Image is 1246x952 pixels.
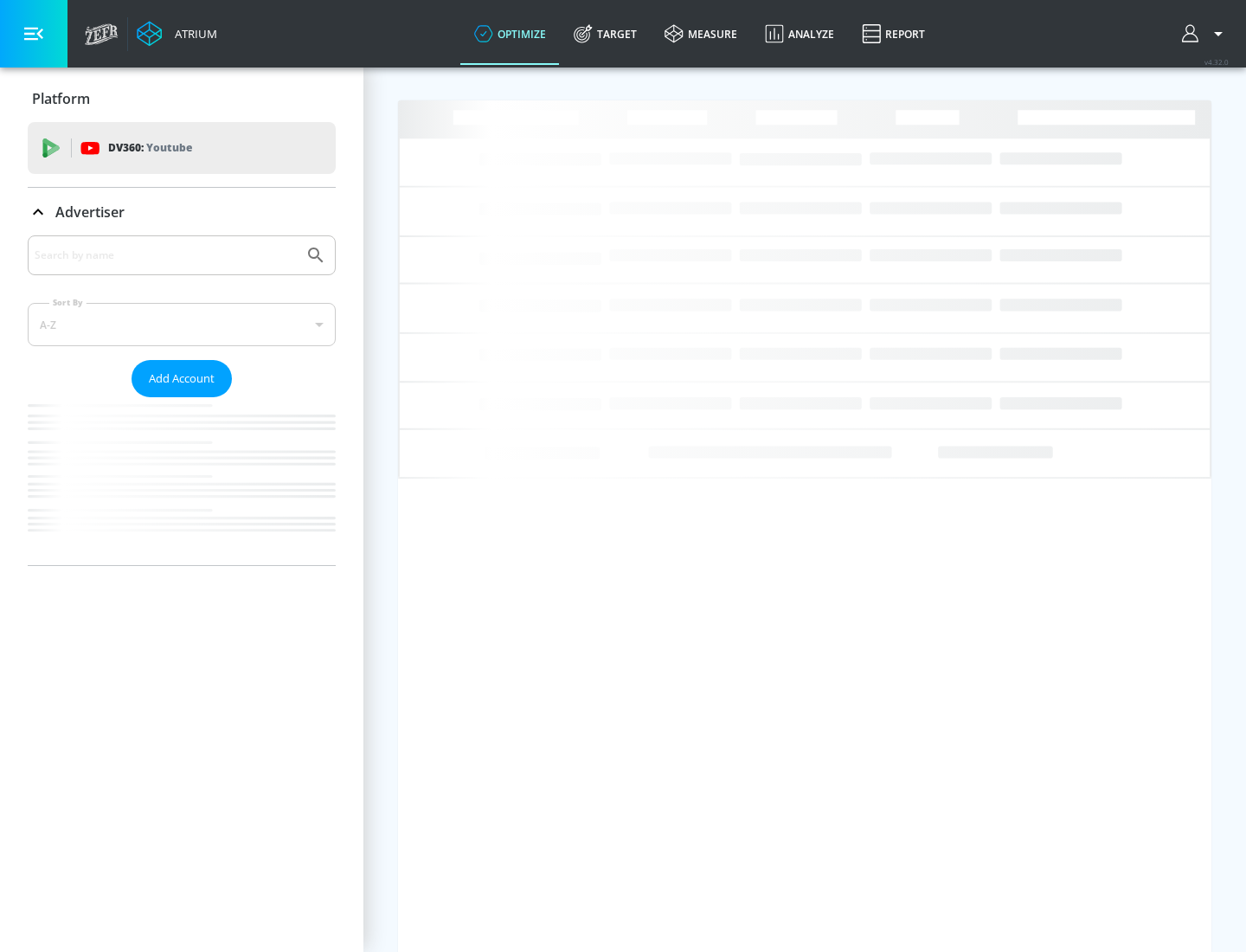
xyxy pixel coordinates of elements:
label: Sort By [49,297,87,308]
p: Platform [32,89,90,108]
p: DV360: [108,138,192,158]
div: Platform [28,74,336,123]
a: Report [848,3,939,65]
a: Atrium [137,21,217,47]
button: Add Account [132,360,232,397]
div: DV360: Youtube [28,122,336,174]
a: optimize [460,3,560,65]
span: Add Account [149,369,215,389]
div: A-Z [28,303,336,346]
div: Advertiser [28,235,336,565]
a: Target [560,3,651,65]
nav: list of Advertiser [28,397,336,565]
p: Youtube [146,138,192,157]
div: Advertiser [28,188,336,236]
p: Advertiser [55,203,125,222]
input: Search by name [35,244,297,267]
a: measure [651,3,751,65]
div: Atrium [168,26,217,42]
span: v 4.32.0 [1204,57,1229,67]
a: Analyze [751,3,848,65]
